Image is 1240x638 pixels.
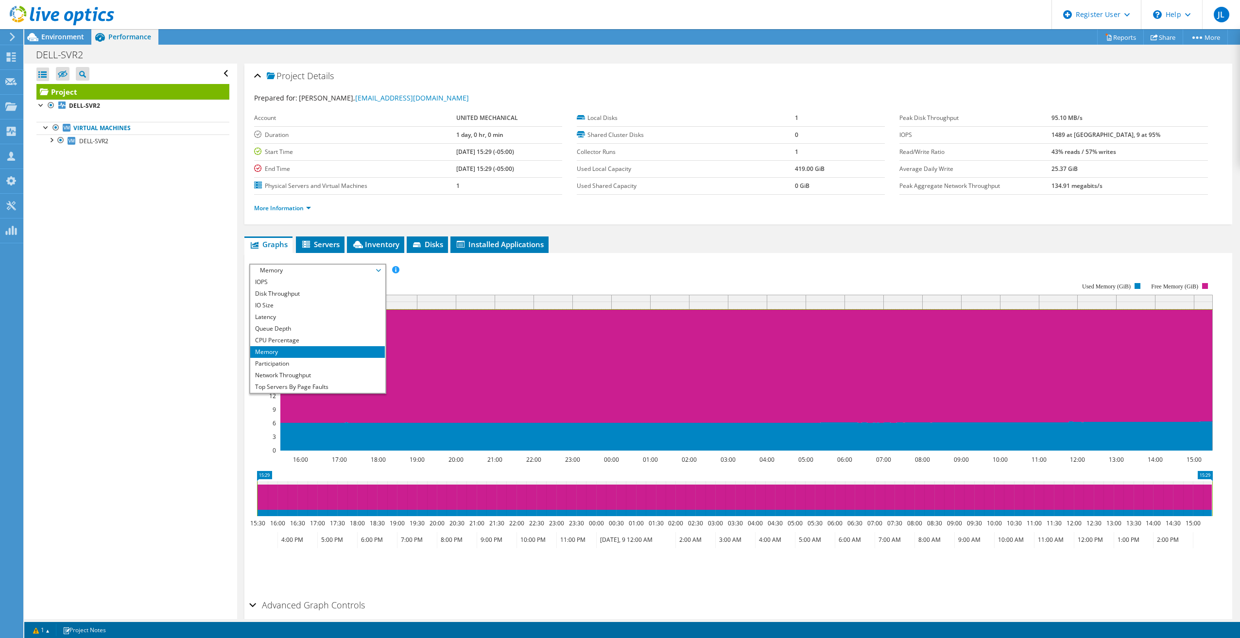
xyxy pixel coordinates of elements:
[349,519,364,527] text: 18:00
[1108,455,1123,464] text: 13:00
[369,519,384,527] text: 18:30
[1214,7,1229,22] span: JL
[489,519,504,527] text: 21:30
[1051,131,1160,139] b: 1489 at [GEOGRAPHIC_DATA], 9 at 95%
[409,455,424,464] text: 19:00
[254,113,457,123] label: Account
[876,455,891,464] text: 07:00
[355,93,469,102] a: [EMAIL_ADDRESS][DOMAIN_NAME]
[688,519,703,527] text: 02:30
[795,148,798,156] b: 1
[795,182,809,190] b: 0 GiB
[1051,182,1102,190] b: 134.91 megabits/s
[1086,519,1101,527] text: 12:30
[456,165,514,173] b: [DATE] 15:29 (-05:00)
[79,137,108,145] span: DELL-SVR2
[1051,114,1083,122] b: 95.10 MB/s
[947,519,962,527] text: 09:00
[526,455,541,464] text: 22:00
[250,288,385,300] li: Disk Throughput
[867,519,882,527] text: 07:00
[1186,455,1201,464] text: 15:00
[986,519,1001,527] text: 10:00
[907,519,922,527] text: 08:00
[899,181,1051,191] label: Peak Aggregate Network Throughput
[250,346,385,358] li: Memory
[456,182,460,190] b: 1
[254,204,311,212] a: More Information
[290,519,305,527] text: 16:30
[449,519,464,527] text: 20:30
[577,113,795,123] label: Local Disks
[250,381,385,393] li: Top Servers By Page Faults
[707,519,723,527] text: 03:00
[1006,519,1021,527] text: 10:30
[310,519,325,527] text: 17:00
[469,519,484,527] text: 21:00
[1165,519,1180,527] text: 14:30
[807,519,822,527] text: 05:30
[1026,519,1041,527] text: 11:00
[26,624,56,636] a: 1
[577,147,795,157] label: Collector Runs
[108,32,151,41] span: Performance
[1106,519,1121,527] text: 13:00
[795,165,825,173] b: 419.00 GiB
[628,519,643,527] text: 01:00
[36,100,229,112] a: DELL-SVR2
[250,300,385,311] li: IO Size
[389,519,404,527] text: 19:00
[549,519,564,527] text: 23:00
[250,369,385,381] li: Network Throughput
[1126,519,1141,527] text: 13:30
[1145,519,1160,527] text: 14:00
[1153,10,1162,19] svg: \n
[1051,148,1116,156] b: 43% reads / 57% writes
[273,405,276,414] text: 9
[273,433,276,441] text: 3
[953,455,968,464] text: 09:00
[269,392,276,400] text: 12
[565,455,580,464] text: 23:00
[648,519,663,527] text: 01:30
[249,239,288,249] span: Graphs
[255,265,380,276] span: Memory
[307,70,334,82] span: Details
[798,455,813,464] text: 05:00
[409,519,424,527] text: 19:30
[568,519,584,527] text: 23:30
[747,519,762,527] text: 04:00
[254,164,457,174] label: End Time
[1031,455,1046,464] text: 11:00
[249,595,365,615] h2: Advanced Graph Controls
[267,71,305,81] span: Project
[787,519,802,527] text: 05:00
[1147,455,1162,464] text: 14:00
[331,455,346,464] text: 17:00
[992,455,1007,464] text: 10:00
[293,455,308,464] text: 16:00
[456,114,518,122] b: UNITED MECHANICAL
[759,455,774,464] text: 04:00
[254,93,297,102] label: Prepared for:
[588,519,603,527] text: 00:00
[254,130,457,140] label: Duration
[608,519,623,527] text: 00:30
[456,131,503,139] b: 1 day, 0 hr, 0 min
[329,519,344,527] text: 17:30
[795,131,798,139] b: 0
[966,519,982,527] text: 09:30
[1151,283,1198,290] text: Free Memory (GiB)
[720,455,735,464] text: 03:00
[487,455,502,464] text: 21:00
[899,113,1051,123] label: Peak Disk Throughput
[767,519,782,527] text: 04:30
[32,50,98,60] h1: DELL-SVR2
[352,239,399,249] span: Inventory
[412,239,443,249] span: Disks
[887,519,902,527] text: 07:30
[299,93,469,102] span: [PERSON_NAME],
[1097,30,1144,45] a: Reports
[370,455,385,464] text: 18:00
[56,624,113,636] a: Project Notes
